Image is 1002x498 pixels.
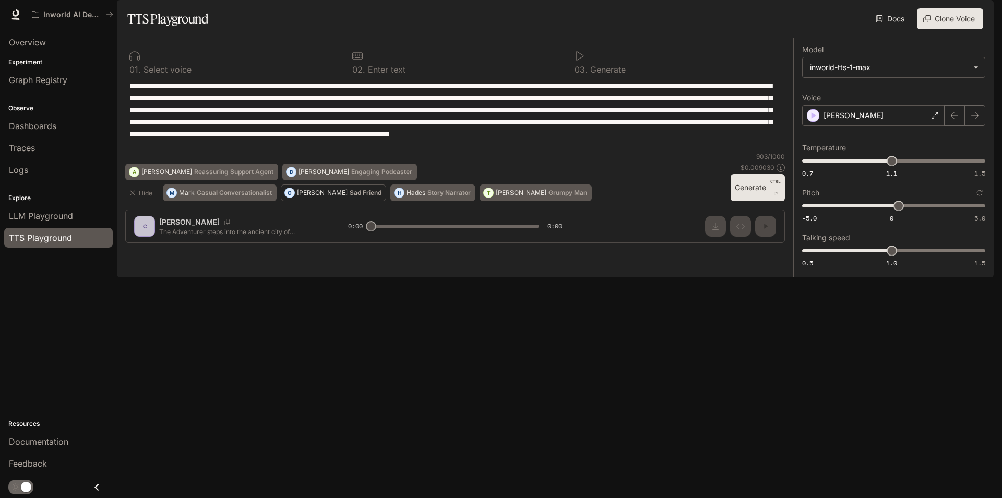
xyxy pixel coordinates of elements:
[390,184,475,201] button: HHadesStory Narrator
[297,190,348,196] p: [PERSON_NAME]
[480,184,592,201] button: T[PERSON_NAME]Grumpy Man
[282,164,417,180] button: D[PERSON_NAME]Engaging Podcaster
[974,214,985,223] span: 5.0
[810,62,968,73] div: inworld-tts-1-max
[886,259,897,268] span: 1.0
[886,169,897,178] span: 1.1
[129,164,139,180] div: A
[575,65,588,74] p: 0 3 .
[407,190,425,196] p: Hades
[588,65,626,74] p: Generate
[352,65,365,74] p: 0 2 .
[802,144,846,152] p: Temperature
[141,65,192,74] p: Select voice
[874,8,909,29] a: Docs
[129,65,141,74] p: 0 1 .
[824,110,884,121] p: [PERSON_NAME]
[803,57,985,77] div: inworld-tts-1-max
[974,259,985,268] span: 1.5
[179,190,195,196] p: Mark
[802,94,821,101] p: Voice
[890,214,893,223] span: 0
[802,189,819,196] p: Pitch
[125,184,159,201] button: Hide
[365,65,405,74] p: Enter text
[351,169,412,175] p: Engaging Podcaster
[802,259,813,268] span: 0.5
[974,169,985,178] span: 1.5
[770,178,781,197] p: ⏎
[548,190,587,196] p: Grumpy Man
[802,169,813,178] span: 0.7
[285,184,294,201] div: O
[287,164,296,180] div: D
[281,184,386,201] button: O[PERSON_NAME]Sad Friend
[802,234,850,241] p: Talking speed
[27,4,118,25] button: All workspaces
[770,178,781,191] p: CTRL +
[802,46,824,53] p: Model
[197,190,272,196] p: Casual Conversationalist
[974,187,985,199] button: Reset to default
[299,169,349,175] p: [PERSON_NAME]
[731,174,785,201] button: GenerateCTRL +⏎
[395,184,404,201] div: H
[125,164,278,180] button: A[PERSON_NAME]Reassuring Support Agent
[163,184,277,201] button: MMarkCasual Conversationalist
[127,8,208,29] h1: TTS Playground
[427,190,471,196] p: Story Narrator
[43,10,102,19] p: Inworld AI Demos
[917,8,983,29] button: Clone Voice
[496,190,546,196] p: [PERSON_NAME]
[484,184,493,201] div: T
[141,169,192,175] p: [PERSON_NAME]
[350,190,381,196] p: Sad Friend
[194,169,273,175] p: Reassuring Support Agent
[802,214,817,223] span: -5.0
[167,184,176,201] div: M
